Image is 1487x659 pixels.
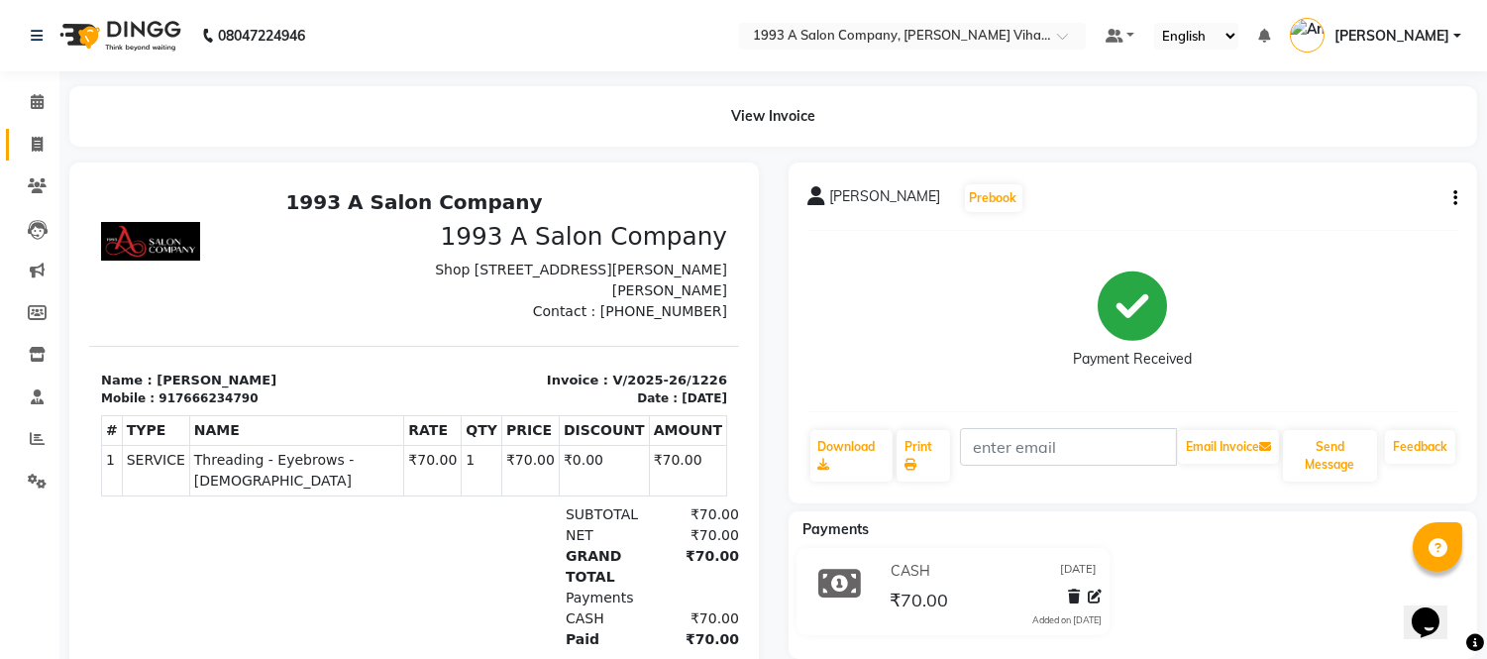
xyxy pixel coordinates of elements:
[465,343,558,364] div: NET
[412,264,470,314] td: ₹70.00
[218,8,305,63] b: 08047224946
[1073,350,1192,371] div: Payment Received
[51,8,186,63] img: logo
[337,119,638,140] p: Contact : [PHONE_NUMBER]
[1290,18,1325,53] img: Anuja
[100,234,315,264] th: NAME
[12,518,638,536] div: Generated By : at [DATE]
[557,322,650,343] div: ₹70.00
[465,364,558,405] div: GRAND TOTAL
[465,405,558,426] div: Payments
[465,447,558,468] div: Paid
[33,264,100,314] td: SERVICE
[470,234,560,264] th: DISCOUNT
[1060,561,1097,582] span: [DATE]
[557,343,650,364] div: ₹70.00
[315,234,372,264] th: RATE
[337,188,638,208] p: Invoice : V/2025-26/1226
[1283,430,1377,482] button: Send Message
[337,77,638,119] p: Shop [STREET_ADDRESS][PERSON_NAME][PERSON_NAME]
[286,520,399,534] span: [PERSON_NAME]
[12,207,65,225] div: Mobile :
[1334,26,1449,47] span: [PERSON_NAME]
[12,492,638,509] p: Please visit again !
[560,264,637,314] td: ₹70.00
[69,86,1477,147] div: View Invoice
[465,322,558,343] div: SUBTOTAL
[891,561,930,582] span: CASH
[337,40,638,69] h3: 1993 A Salon Company
[315,264,372,314] td: ₹70.00
[890,589,948,616] span: ₹70.00
[810,430,893,482] a: Download
[1385,430,1455,464] a: Feedback
[372,264,413,314] td: 1
[1404,580,1467,639] iframe: chat widget
[592,207,638,225] div: [DATE]
[12,8,638,32] h2: 1993 A Salon Company
[470,264,560,314] td: ₹0.00
[965,184,1022,212] button: Prebook
[557,364,650,405] div: ₹70.00
[1178,430,1279,464] button: Email Invoice
[560,234,637,264] th: AMOUNT
[548,207,588,225] div: Date :
[803,520,870,538] span: Payments
[13,264,34,314] td: 1
[897,430,950,482] a: Print
[33,234,100,264] th: TYPE
[477,428,515,444] span: CASH
[557,426,650,447] div: ₹70.00
[12,188,313,208] p: Name : [PERSON_NAME]
[1032,613,1102,627] div: Added on [DATE]
[960,428,1177,466] input: enter email
[830,186,941,214] span: [PERSON_NAME]
[105,268,311,309] span: Threading - Eyebrows - [DEMOGRAPHIC_DATA]
[412,234,470,264] th: PRICE
[69,207,168,225] div: 917666234790
[557,447,650,468] div: ₹70.00
[13,234,34,264] th: #
[372,234,413,264] th: QTY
